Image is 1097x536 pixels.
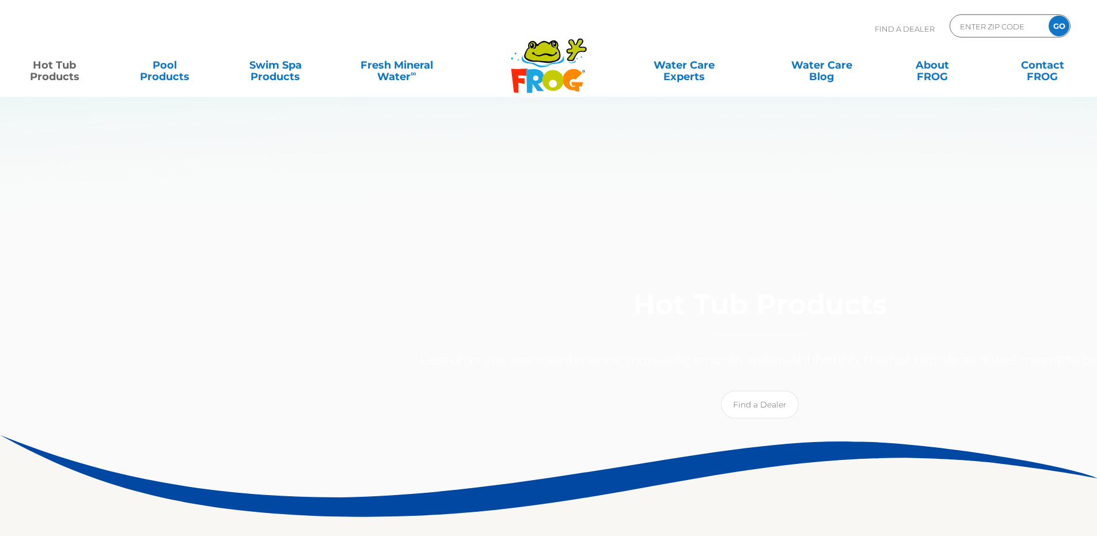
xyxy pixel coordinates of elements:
a: Find a Dealer [721,391,799,418]
a: Fresh MineralWater∞ [343,54,450,77]
a: AboutFROG [889,54,975,77]
img: Frog Products Logo [504,23,593,93]
a: Swim SpaProducts [233,54,318,77]
sup: ∞ [411,69,416,78]
a: Water CareExperts [614,54,754,77]
a: ContactFROG [1000,54,1085,77]
a: PoolProducts [122,54,208,77]
p: Find A Dealer [875,14,935,43]
input: GO [1049,16,1069,36]
a: Water CareBlog [779,54,864,77]
a: Hot TubProducts [12,54,97,77]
